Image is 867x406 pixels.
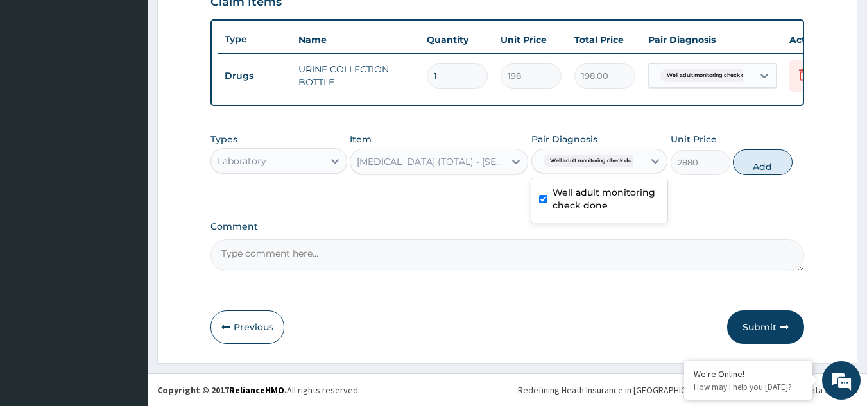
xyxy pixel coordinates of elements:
[67,72,216,89] div: Chat with us now
[553,186,660,212] label: Well adult monitoring check done
[518,384,857,396] div: Redefining Heath Insurance in [GEOGRAPHIC_DATA] using Telemedicine and Data Science!
[350,133,372,146] label: Item
[229,384,284,396] a: RelianceHMO
[420,27,494,53] th: Quantity
[210,310,284,344] button: Previous
[24,64,52,96] img: d_794563401_company_1708531726252_794563401
[157,384,287,396] strong: Copyright © 2017 .
[544,155,642,167] span: Well adult monitoring check do...
[218,28,292,51] th: Type
[218,155,266,167] div: Laboratory
[292,27,420,53] th: Name
[357,155,506,168] div: [MEDICAL_DATA] (TOTAL) - [SERUM]
[6,270,245,315] textarea: Type your message and hit 'Enter'
[642,27,783,53] th: Pair Diagnosis
[671,133,717,146] label: Unit Price
[694,368,803,380] div: We're Online!
[727,310,804,344] button: Submit
[660,69,759,82] span: Well adult monitoring check do...
[218,64,292,88] td: Drugs
[292,56,420,95] td: URINE COLLECTION BOTTLE
[494,27,568,53] th: Unit Price
[210,134,237,145] label: Types
[568,27,642,53] th: Total Price
[210,221,805,232] label: Comment
[74,121,177,251] span: We're online!
[733,149,793,175] button: Add
[210,6,241,37] div: Minimize live chat window
[694,382,803,393] p: How may I help you today?
[531,133,597,146] label: Pair Diagnosis
[783,27,847,53] th: Actions
[148,373,867,406] footer: All rights reserved.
